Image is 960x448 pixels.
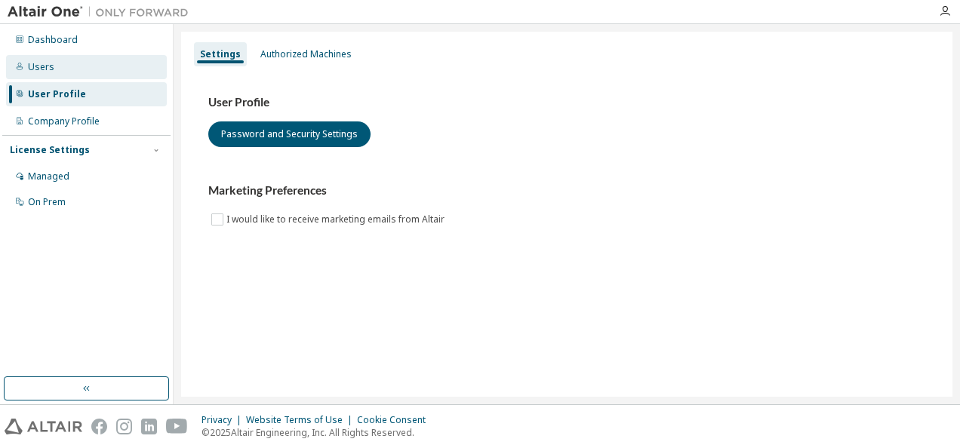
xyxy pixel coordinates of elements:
div: Dashboard [28,34,78,46]
div: Cookie Consent [357,414,435,426]
h3: User Profile [208,95,925,110]
div: User Profile [28,88,86,100]
div: Authorized Machines [260,48,352,60]
img: facebook.svg [91,419,107,434]
div: Privacy [202,414,246,426]
div: License Settings [10,144,90,156]
img: Altair One [8,5,196,20]
img: youtube.svg [166,419,188,434]
div: On Prem [28,196,66,208]
p: © 2025 Altair Engineering, Inc. All Rights Reserved. [202,426,435,439]
div: Company Profile [28,115,100,127]
img: linkedin.svg [141,419,157,434]
div: Users [28,61,54,73]
img: altair_logo.svg [5,419,82,434]
div: Settings [200,48,241,60]
div: Website Terms of Use [246,414,357,426]
div: Managed [28,170,69,183]
h3: Marketing Preferences [208,183,925,198]
img: instagram.svg [116,419,132,434]
button: Password and Security Settings [208,121,371,147]
label: I would like to receive marketing emails from Altair [226,210,448,229]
